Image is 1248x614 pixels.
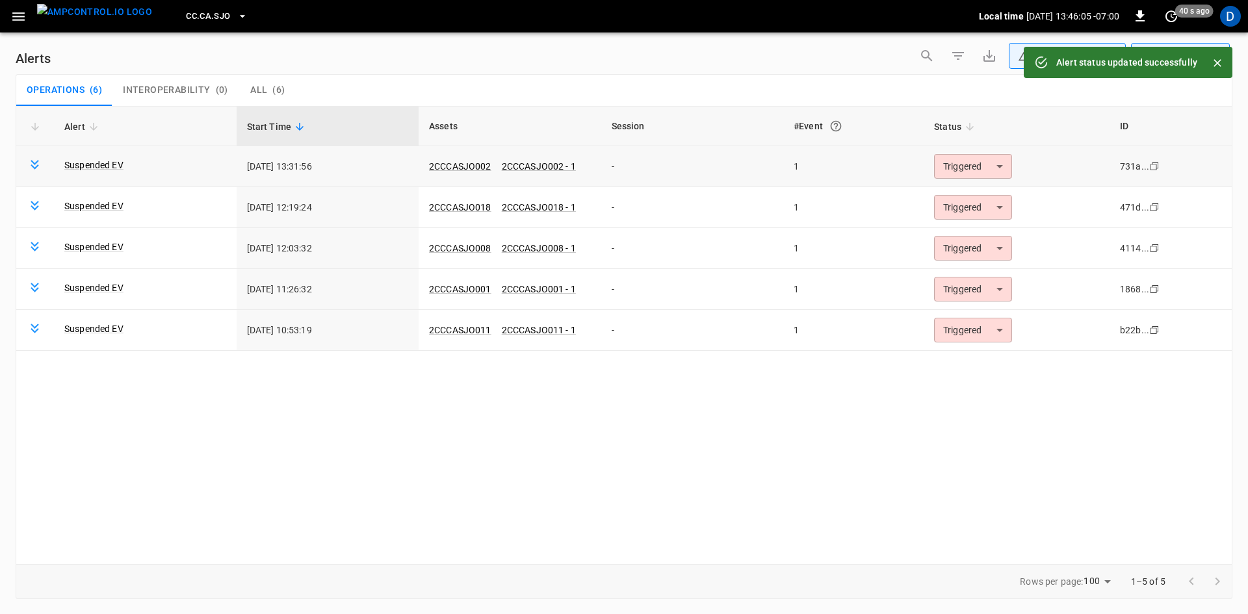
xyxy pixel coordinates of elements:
div: Unresolved [1018,49,1105,63]
span: Operations [27,84,84,96]
button: An event is a single occurrence of an issue. An alert groups related events for the same asset, m... [824,114,848,138]
span: Interoperability [123,84,210,96]
a: 2CCCASJO008 [429,243,491,253]
a: 2CCCASJO001 [429,284,491,294]
h6: Alerts [16,48,51,69]
span: ( 6 ) [90,84,102,96]
span: ( 6 ) [272,84,285,96]
span: CC.CA.SJO [186,9,230,24]
div: copy [1149,282,1162,296]
span: Alert [64,119,102,134]
a: Suspended EV [64,159,123,172]
td: [DATE] 10:53:19 [237,310,419,351]
td: [DATE] 12:19:24 [237,187,419,228]
td: - [601,310,784,351]
td: - [601,228,784,269]
button: CC.CA.SJO [181,4,252,29]
p: [DATE] 13:46:05 -07:00 [1026,10,1119,23]
a: 2CCCASJO001 - 1 [502,284,576,294]
td: 1 [783,310,924,351]
td: - [601,146,784,187]
a: Suspended EV [64,322,123,335]
p: 1–5 of 5 [1131,575,1165,588]
a: 2CCCASJO011 - 1 [502,325,576,335]
span: All [250,84,267,96]
div: 731a... [1120,160,1149,173]
td: 1 [783,187,924,228]
td: [DATE] 12:03:32 [237,228,419,269]
div: Triggered [934,236,1012,261]
div: 4114... [1120,242,1149,255]
a: 2CCCASJO008 - 1 [502,243,576,253]
span: ( 0 ) [216,84,228,96]
td: 1 [783,269,924,310]
span: 40 s ago [1175,5,1214,18]
div: Alert status updated successfully [1056,51,1197,74]
div: Last 24 hrs [1155,44,1230,68]
div: #Event [794,114,913,138]
th: Session [601,107,784,146]
td: [DATE] 11:26:32 [237,269,419,310]
div: copy [1149,323,1162,337]
th: ID [1110,107,1232,146]
div: 1868... [1120,283,1149,296]
div: Triggered [934,195,1012,220]
td: 1 [783,228,924,269]
img: ampcontrol.io logo [37,4,152,20]
span: Start Time [247,119,309,134]
a: Suspended EV [64,199,123,212]
div: Triggered [934,277,1012,301]
th: Assets [419,107,601,146]
a: Suspended EV [64,240,123,253]
a: 2CCCASJO002 - 1 [502,161,576,172]
td: [DATE] 13:31:56 [237,146,419,187]
div: profile-icon [1220,6,1241,27]
div: 100 [1084,572,1115,591]
div: copy [1149,159,1162,173]
a: Suspended EV [64,281,123,294]
p: Local time [979,10,1024,23]
a: 2CCCASJO018 [429,202,491,212]
td: 1 [783,146,924,187]
p: Rows per page: [1020,575,1083,588]
div: b22b... [1120,324,1149,337]
a: 2CCCASJO018 - 1 [502,202,576,212]
div: Triggered [934,318,1012,342]
div: copy [1149,241,1162,255]
div: copy [1149,200,1162,214]
a: 2CCCASJO011 [429,325,491,335]
button: set refresh interval [1161,6,1182,27]
div: 471d... [1120,201,1149,214]
span: Status [934,119,978,134]
div: Triggered [934,154,1012,179]
td: - [601,187,784,228]
td: - [601,269,784,310]
a: 2CCCASJO002 [429,161,491,172]
button: Close [1208,53,1227,73]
